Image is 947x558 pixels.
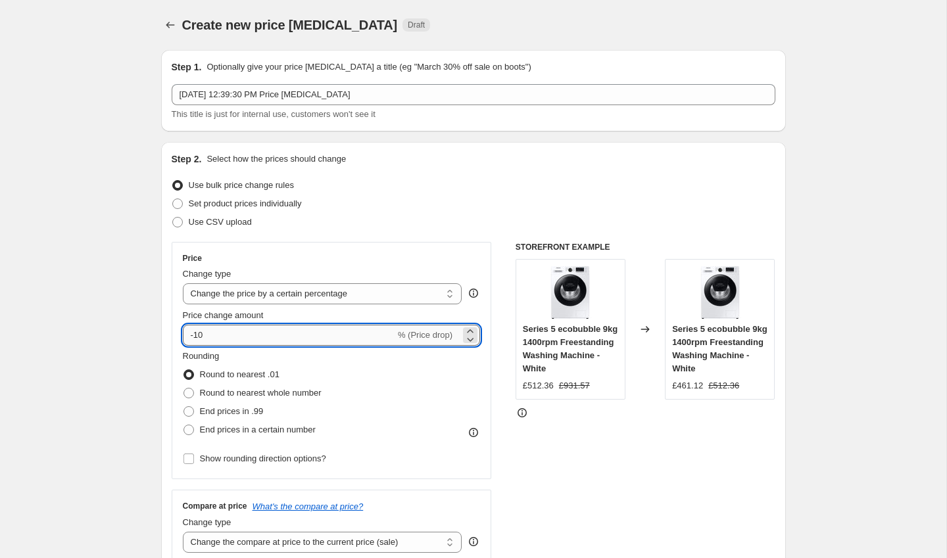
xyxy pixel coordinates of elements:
p: Optionally give your price [MEDICAL_DATA] a title (eg "March 30% off sale on boots") [206,60,531,74]
span: End prices in a certain number [200,425,316,434]
span: Round to nearest .01 [200,369,279,379]
span: Draft [408,20,425,30]
input: -15 [183,325,395,346]
span: Series 5 ecobubble 9kg 1400rpm Freestanding Washing Machine - White [672,324,767,373]
button: What's the compare at price? [253,501,364,511]
span: Use bulk price change rules [189,180,294,190]
input: 30% off holiday sale [172,84,775,105]
span: Rounding [183,351,220,361]
div: help [467,287,480,300]
h2: Step 2. [172,152,202,166]
span: Show rounding direction options? [200,453,326,463]
img: 81fCwmUfiKL_80x.jpg [694,266,746,319]
button: Price change jobs [161,16,180,34]
span: End prices in .99 [200,406,264,416]
h3: Price [183,253,202,264]
span: Change type [183,517,231,527]
strike: £512.36 [708,379,739,392]
div: £512.36 [523,379,554,392]
h2: Step 1. [172,60,202,74]
strike: £931.57 [559,379,590,392]
span: Create new price [MEDICAL_DATA] [182,18,398,32]
span: Change type [183,269,231,279]
span: Series 5 ecobubble 9kg 1400rpm Freestanding Washing Machine - White [523,324,618,373]
p: Select how the prices should change [206,152,346,166]
span: % (Price drop) [398,330,452,340]
h3: Compare at price [183,501,247,511]
span: Set product prices individually [189,198,302,208]
span: Use CSV upload [189,217,252,227]
span: Price change amount [183,310,264,320]
div: £461.12 [672,379,703,392]
img: 81fCwmUfiKL_80x.jpg [544,266,596,319]
div: help [467,535,480,548]
span: This title is just for internal use, customers won't see it [172,109,376,119]
h6: STOREFRONT EXAMPLE [516,242,775,252]
span: Round to nearest whole number [200,388,322,398]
